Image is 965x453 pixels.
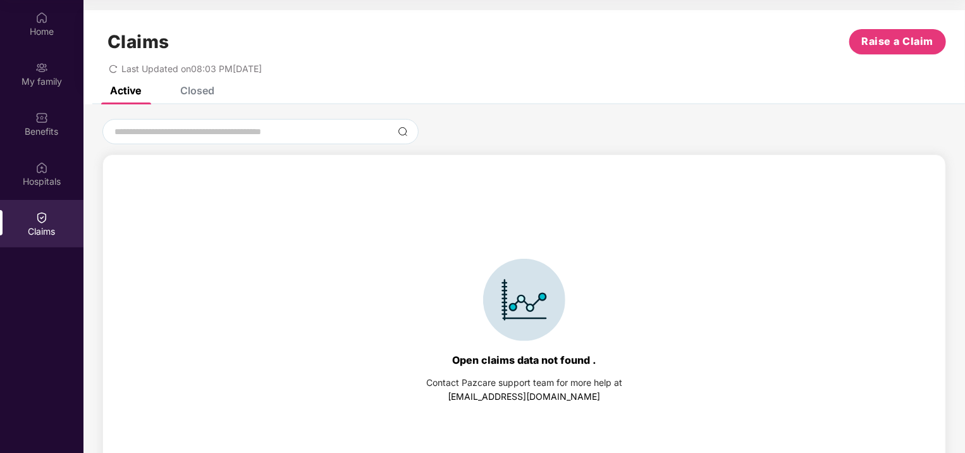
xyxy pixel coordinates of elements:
div: Closed [180,84,214,97]
div: Open claims data not found . [452,354,596,366]
span: redo [109,63,118,74]
img: svg+xml;base64,PHN2ZyB3aWR0aD0iMjAiIGhlaWdodD0iMjAiIHZpZXdCb3g9IjAgMCAyMCAyMCIgZmlsbD0ibm9uZSIgeG... [35,61,48,74]
button: Raise a Claim [849,29,946,54]
span: Last Updated on 08:03 PM[DATE] [121,63,262,74]
img: svg+xml;base64,PHN2ZyBpZD0iSG9tZSIgeG1sbnM9Imh0dHA6Ly93d3cudzMub3JnLzIwMDAvc3ZnIiB3aWR0aD0iMjAiIG... [35,11,48,24]
img: svg+xml;base64,PHN2ZyBpZD0iQmVuZWZpdHMiIHhtbG5zPSJodHRwOi8vd3d3LnczLm9yZy8yMDAwL3N2ZyIgd2lkdGg9Ij... [35,111,48,124]
img: svg+xml;base64,PHN2ZyBpZD0iSWNvbl9DbGFpbSIgZGF0YS1uYW1lPSJJY29uIENsYWltIiB4bWxucz0iaHR0cDovL3d3dy... [483,259,565,341]
h1: Claims [108,31,169,53]
img: svg+xml;base64,PHN2ZyBpZD0iU2VhcmNoLTMyeDMyIiB4bWxucz0iaHR0cDovL3d3dy53My5vcmcvMjAwMC9zdmciIHdpZH... [398,127,408,137]
a: [EMAIL_ADDRESS][DOMAIN_NAME] [448,391,601,402]
span: Raise a Claim [862,34,934,49]
div: Active [110,84,141,97]
img: svg+xml;base64,PHN2ZyBpZD0iQ2xhaW0iIHhtbG5zPSJodHRwOi8vd3d3LnczLm9yZy8yMDAwL3N2ZyIgd2lkdGg9IjIwIi... [35,211,48,224]
img: svg+xml;base64,PHN2ZyBpZD0iSG9zcGl0YWxzIiB4bWxucz0iaHR0cDovL3d3dy53My5vcmcvMjAwMC9zdmciIHdpZHRoPS... [35,161,48,174]
div: Contact Pazcare support team for more help at [426,376,622,390]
